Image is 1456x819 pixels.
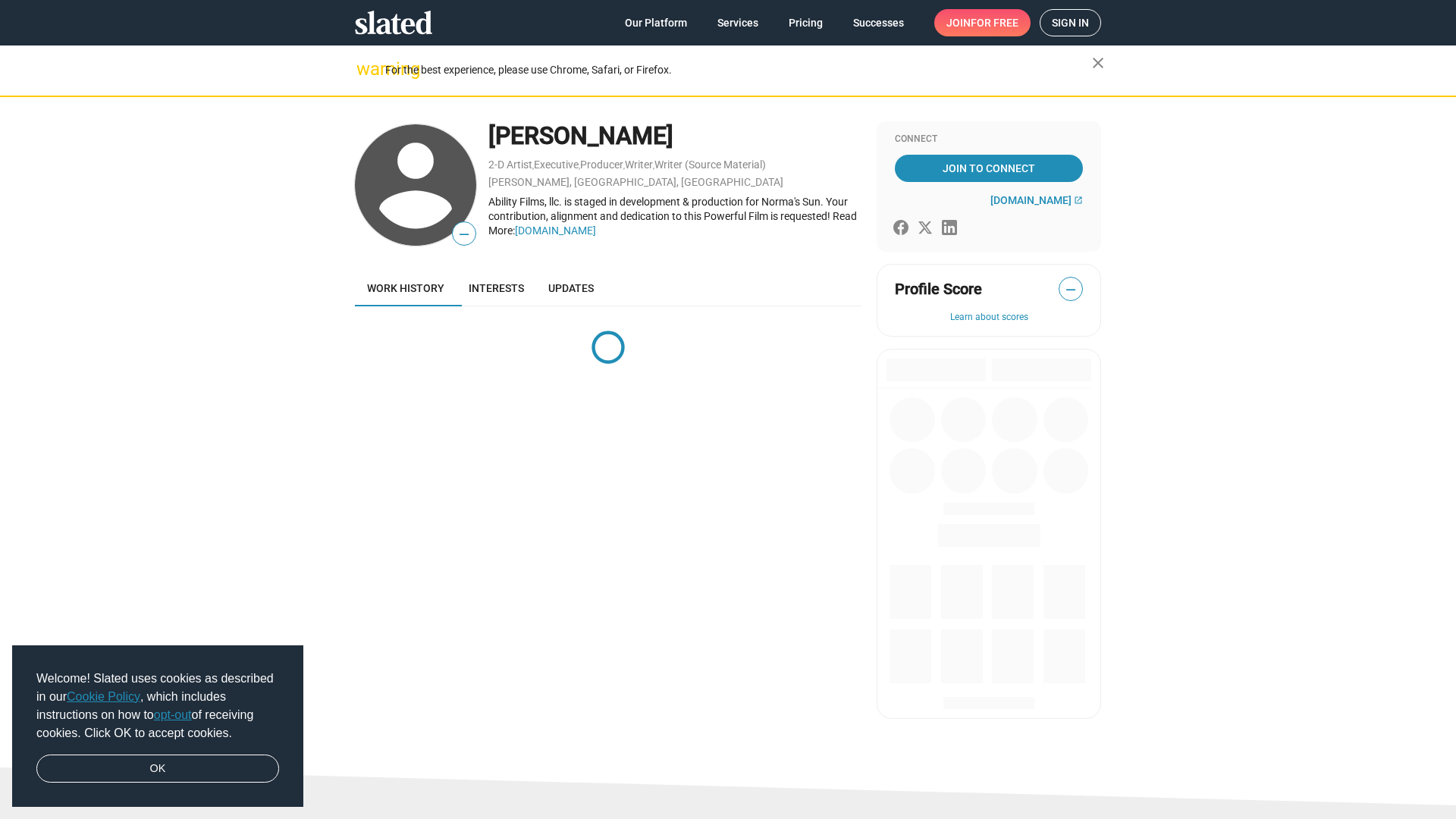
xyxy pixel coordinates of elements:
a: [DOMAIN_NAME] [515,224,596,237]
span: Services [717,9,758,36]
span: Profile Score [895,279,982,300]
a: Producer [580,158,623,171]
div: For the best experience, please use Chrome, Safari, or Firefox. [385,60,1092,80]
mat-icon: open_in_new [1074,196,1083,205]
a: Pricing [777,9,835,36]
span: , [532,162,534,170]
div: Ability Films, llc. is staged in development & production for Norma's Sun. Your contribution, ali... [488,195,861,237]
span: Work history [367,282,444,294]
a: [DOMAIN_NAME] [990,194,1083,206]
span: Join To Connect [898,155,1080,182]
div: [PERSON_NAME] [488,120,861,152]
span: for free [971,9,1018,36]
a: Joinfor free [934,9,1031,36]
a: dismiss cookie message [36,755,279,783]
span: Updates [548,282,594,294]
a: Executive [534,158,579,171]
span: — [453,224,475,244]
mat-icon: close [1089,54,1107,72]
a: Interests [457,270,536,306]
span: , [579,162,580,170]
span: , [623,162,625,170]
div: Connect [895,133,1083,146]
span: [DOMAIN_NAME] [990,194,1072,206]
a: Successes [841,9,916,36]
span: Our Platform [625,9,687,36]
span: Pricing [789,9,823,36]
a: Services [705,9,770,36]
a: Updates [536,270,606,306]
a: 2-D Artist [488,158,532,171]
span: Join [946,9,1018,36]
span: — [1059,280,1082,300]
a: Writer [625,158,653,171]
a: Cookie Policy [67,690,140,703]
span: Successes [853,9,904,36]
span: Interests [469,282,524,294]
a: [PERSON_NAME], [GEOGRAPHIC_DATA], [GEOGRAPHIC_DATA] [488,176,783,188]
a: Work history [355,270,457,306]
span: , [653,162,654,170]
a: Our Platform [613,9,699,36]
span: Sign in [1052,10,1089,36]
mat-icon: warning [356,60,375,78]
button: Learn about scores [895,312,1083,324]
a: Writer (Source Material) [654,158,766,171]
a: Sign in [1040,9,1101,36]
span: Welcome! Slated uses cookies as described in our , which includes instructions on how to of recei... [36,670,279,742]
a: opt-out [154,708,192,721]
a: Join To Connect [895,155,1083,182]
div: cookieconsent [12,645,303,808]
